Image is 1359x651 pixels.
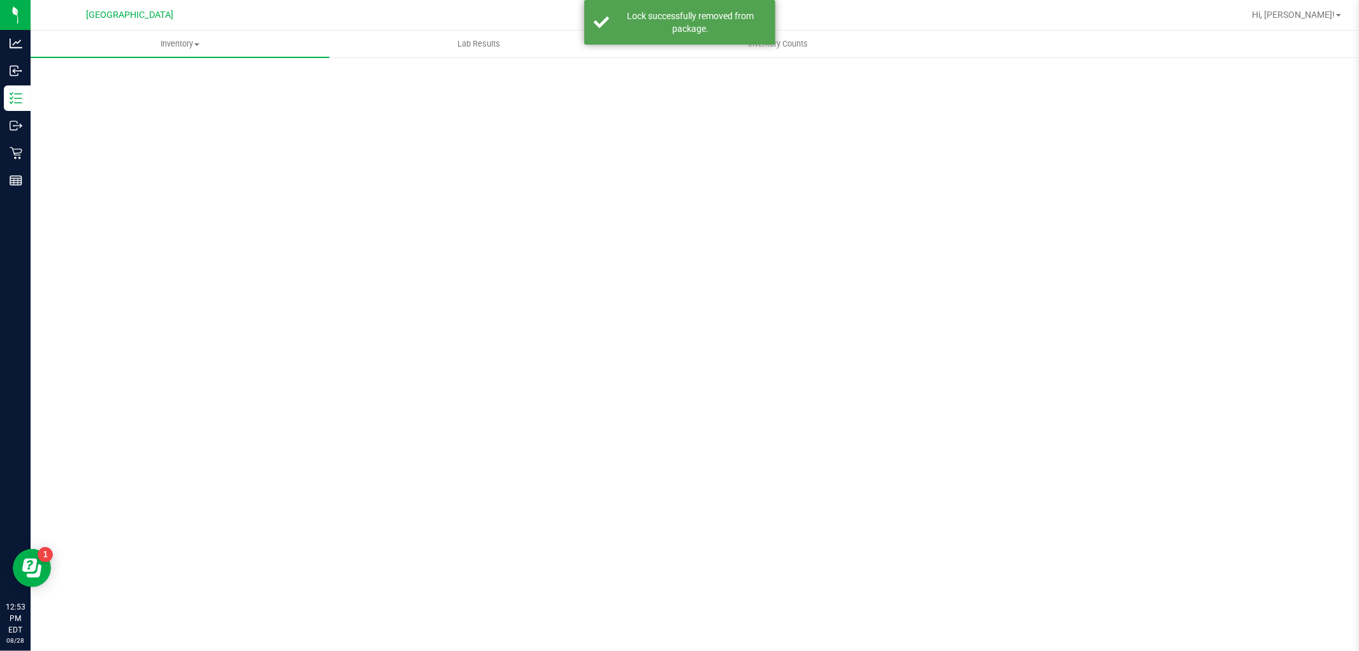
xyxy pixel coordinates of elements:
a: Inventory Counts [628,31,927,57]
p: 12:53 PM EDT [6,601,25,636]
inline-svg: Analytics [10,37,22,50]
iframe: Resource center [13,549,51,587]
span: Lab Results [440,38,517,50]
span: [GEOGRAPHIC_DATA] [87,10,174,20]
inline-svg: Outbound [10,119,22,132]
div: Lock successfully removed from package. [616,10,766,35]
inline-svg: Inbound [10,64,22,77]
a: Lab Results [329,31,628,57]
iframe: Resource center unread badge [38,547,53,562]
inline-svg: Reports [10,174,22,187]
span: Hi, [PERSON_NAME]! [1252,10,1335,20]
p: 08/28 [6,636,25,645]
span: Inventory [31,38,329,50]
span: Inventory Counts [731,38,825,50]
a: Inventory [31,31,329,57]
inline-svg: Retail [10,147,22,159]
inline-svg: Inventory [10,92,22,105]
